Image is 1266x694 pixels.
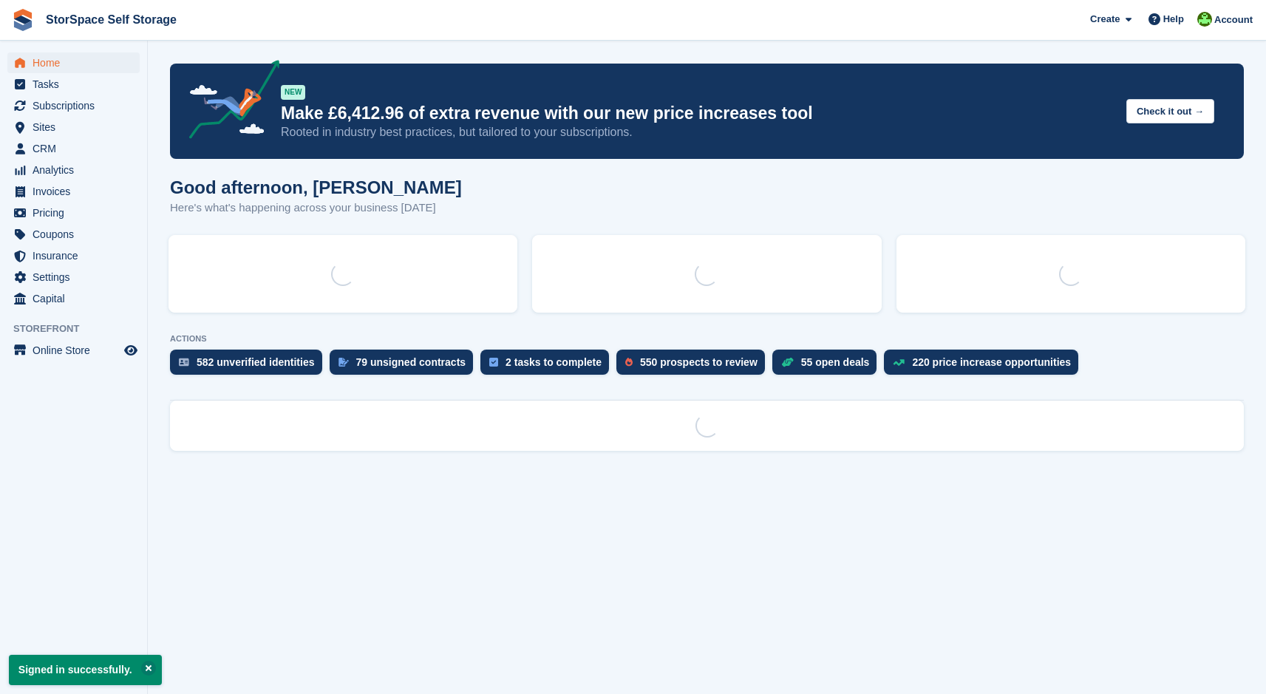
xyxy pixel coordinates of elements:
[122,341,140,359] a: Preview store
[281,85,305,100] div: NEW
[7,138,140,159] a: menu
[7,245,140,266] a: menu
[893,359,905,366] img: price_increase_opportunities-93ffe204e8149a01c8c9dc8f82e8f89637d9d84a8eef4429ea346261dce0b2c0.svg
[489,358,498,367] img: task-75834270c22a3079a89374b754ae025e5fb1db73e45f91037f5363f120a921f8.svg
[170,334,1244,344] p: ACTIONS
[9,655,162,685] p: Signed in successfully.
[1197,12,1212,27] img: Jon Pace
[33,224,121,245] span: Coupons
[625,358,633,367] img: prospect-51fa495bee0391a8d652442698ab0144808aea92771e9ea1ae160a38d050c398.svg
[281,124,1114,140] p: Rooted in industry best practices, but tailored to your subscriptions.
[170,177,462,197] h1: Good afternoon, [PERSON_NAME]
[801,356,870,368] div: 55 open deals
[33,203,121,223] span: Pricing
[506,356,602,368] div: 2 tasks to complete
[179,358,189,367] img: verify_identity-adf6edd0f0f0b5bbfe63781bf79b02c33cf7c696d77639b501bdc392416b5a36.svg
[7,203,140,223] a: menu
[7,181,140,202] a: menu
[7,267,140,288] a: menu
[33,160,121,180] span: Analytics
[7,52,140,73] a: menu
[33,95,121,116] span: Subscriptions
[781,357,794,367] img: deal-1b604bf984904fb50ccaf53a9ad4b4a5d6e5aea283cecdc64d6e3604feb123c2.svg
[177,60,280,144] img: price-adjustments-announcement-icon-8257ccfd72463d97f412b2fc003d46551f7dbcb40ab6d574587a9cd5c0d94...
[640,356,758,368] div: 550 prospects to review
[1090,12,1120,27] span: Create
[33,117,121,137] span: Sites
[33,267,121,288] span: Settings
[7,117,140,137] a: menu
[1163,12,1184,27] span: Help
[13,322,147,336] span: Storefront
[170,200,462,217] p: Here's what's happening across your business [DATE]
[40,7,183,32] a: StorSpace Self Storage
[7,74,140,95] a: menu
[197,356,315,368] div: 582 unverified identities
[33,288,121,309] span: Capital
[33,74,121,95] span: Tasks
[33,181,121,202] span: Invoices
[884,350,1086,382] a: 220 price increase opportunities
[7,224,140,245] a: menu
[772,350,885,382] a: 55 open deals
[330,350,481,382] a: 79 unsigned contracts
[33,340,121,361] span: Online Store
[33,138,121,159] span: CRM
[912,356,1071,368] div: 220 price increase opportunities
[356,356,466,368] div: 79 unsigned contracts
[7,160,140,180] a: menu
[7,288,140,309] a: menu
[281,103,1114,124] p: Make £6,412.96 of extra revenue with our new price increases tool
[12,9,34,31] img: stora-icon-8386f47178a22dfd0bd8f6a31ec36ba5ce8667c1dd55bd0f319d3a0aa187defe.svg
[33,52,121,73] span: Home
[1126,99,1214,123] button: Check it out →
[170,350,330,382] a: 582 unverified identities
[33,245,121,266] span: Insurance
[338,358,349,367] img: contract_signature_icon-13c848040528278c33f63329250d36e43548de30e8caae1d1a13099fd9432cc5.svg
[1214,13,1253,27] span: Account
[616,350,772,382] a: 550 prospects to review
[7,340,140,361] a: menu
[7,95,140,116] a: menu
[480,350,616,382] a: 2 tasks to complete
